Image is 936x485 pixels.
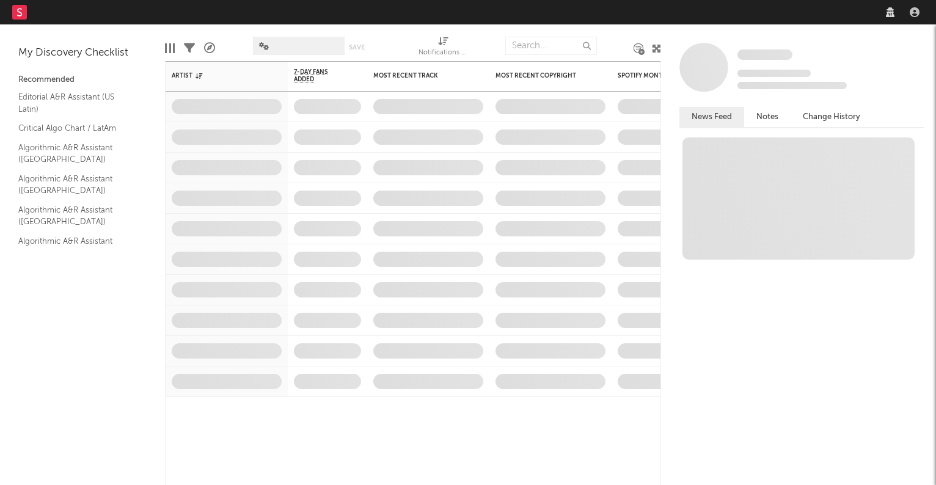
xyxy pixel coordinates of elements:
div: Notifications (Artist) [419,31,467,66]
a: Some Artist [737,49,792,61]
span: Some Artist [737,49,792,60]
div: Edit Columns [165,31,175,66]
div: My Discovery Checklist [18,46,147,60]
a: Algorithmic A&R Assistant ([GEOGRAPHIC_DATA]) [18,235,134,260]
span: Tracking Since: [DATE] [737,70,811,77]
input: Search... [505,37,597,55]
div: Most Recent Copyright [495,72,587,79]
button: Notes [744,107,791,127]
div: A&R Pipeline [204,31,215,66]
a: Editorial A&R Assistant (US Latin) [18,90,134,115]
span: 0 fans last week [737,82,847,89]
a: Algorithmic A&R Assistant ([GEOGRAPHIC_DATA]) [18,203,134,228]
a: Algorithmic A&R Assistant ([GEOGRAPHIC_DATA]) [18,172,134,197]
button: News Feed [679,107,744,127]
button: Change History [791,107,872,127]
a: Critical Algo Chart / LatAm [18,122,134,135]
div: Most Recent Track [373,72,465,79]
div: Artist [172,72,263,79]
div: Recommended [18,73,147,87]
div: Filters [184,31,195,66]
span: 7-Day Fans Added [294,68,343,83]
div: Spotify Monthly Listeners [618,72,709,79]
button: Save [349,44,365,51]
a: Algorithmic A&R Assistant ([GEOGRAPHIC_DATA]) [18,141,134,166]
div: Notifications (Artist) [419,46,467,60]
